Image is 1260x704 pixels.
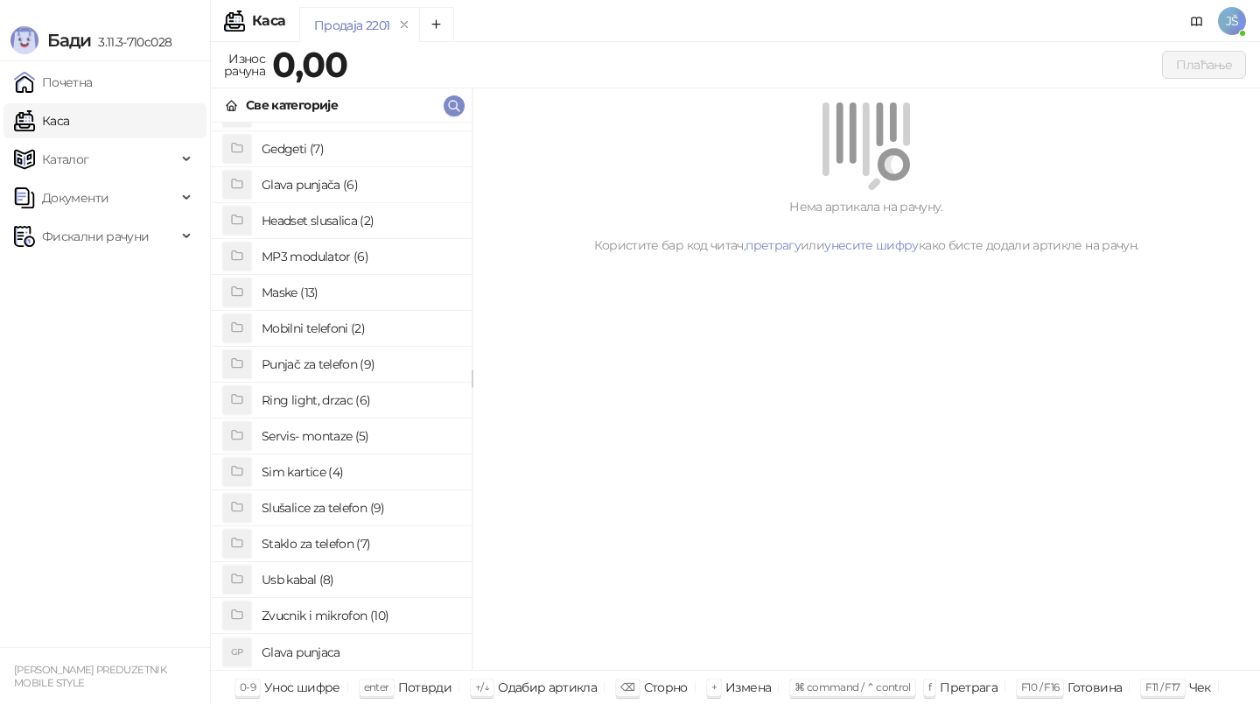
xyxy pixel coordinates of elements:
span: ↑/↓ [475,680,489,693]
div: Продаја 2201 [314,16,389,35]
span: Документи [42,180,108,215]
a: Каса [14,103,69,138]
span: 0-9 [240,680,255,693]
h4: Sim kartice (4) [262,458,458,486]
span: enter [364,680,389,693]
h4: MP3 modulator (6) [262,243,458,271]
span: Каталог [42,142,89,177]
div: Претрага [940,676,997,699]
span: Бади [47,30,91,51]
a: Документација [1183,7,1211,35]
span: f [928,680,931,693]
h4: Ring light, drzac (6) [262,386,458,414]
h4: Mobilni telefoni (2) [262,314,458,342]
button: Плаћање [1162,51,1246,79]
div: Чек [1189,676,1211,699]
h4: Zvucnik i mikrofon (10) [262,602,458,630]
a: Почетна [14,65,93,100]
button: Add tab [419,7,454,42]
span: + [711,680,717,693]
h4: Punjač za telefon (9) [262,350,458,378]
div: Измена [725,676,771,699]
h4: Servis- montaze (5) [262,422,458,450]
a: претрагу [745,237,801,253]
div: Готовина [1067,676,1122,699]
h4: Maske (13) [262,278,458,306]
h4: Usb kabal (8) [262,566,458,594]
div: Сторно [644,676,688,699]
div: grid [211,123,472,670]
div: Унос шифре [264,676,340,699]
span: F11 / F17 [1145,680,1179,693]
div: GP [223,638,251,666]
span: ⌘ command / ⌃ control [794,680,911,693]
div: Нема артикала на рачуну. Користите бар код читач, или како бисте додали артикле на рачун. [493,197,1239,255]
strong: 0,00 [272,43,347,86]
small: [PERSON_NAME] PREDUZETNIK MOBILE STYLE [14,664,166,689]
h4: Staklo za telefon (7) [262,530,458,558]
img: Logo [10,26,38,54]
span: JŠ [1218,7,1246,35]
div: Износ рачуна [220,47,269,82]
div: Потврди [398,676,452,699]
h4: Slušalice za telefon (9) [262,494,458,522]
span: F10 / F16 [1021,680,1059,693]
span: Фискални рачуни [42,219,149,254]
h4: Headset slusalica (2) [262,207,458,235]
div: Све категорије [246,95,338,115]
h4: Glava punjača (6) [262,171,458,199]
h4: Gedgeti (7) [262,135,458,163]
a: унесите шифру [824,237,919,253]
div: Одабир артикла [498,676,597,699]
span: ⌫ [620,680,634,693]
button: remove [393,18,416,32]
span: 3.11.3-710c028 [91,34,171,50]
div: Каса [252,14,285,28]
h4: Glava punjaca [262,638,458,666]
